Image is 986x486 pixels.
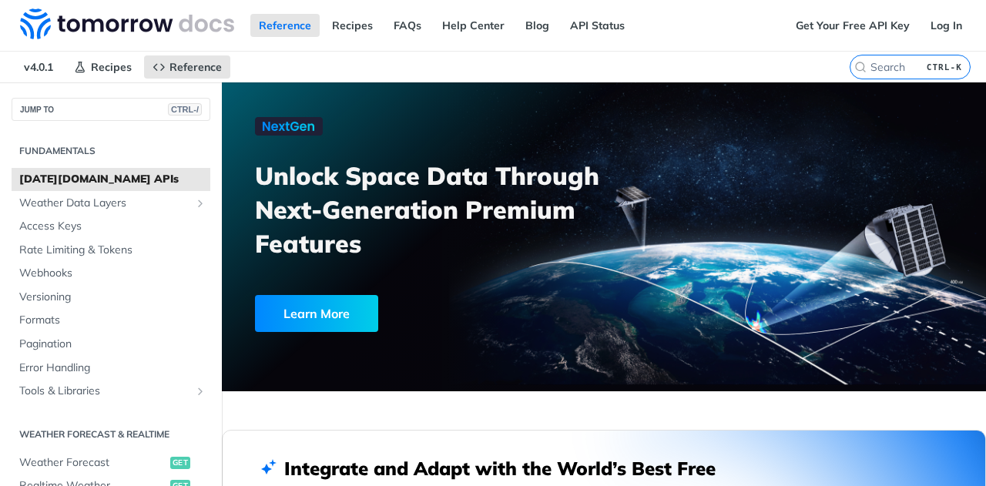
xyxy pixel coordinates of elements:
[385,14,430,37] a: FAQs
[19,172,206,187] span: [DATE][DOMAIN_NAME] APIs
[19,360,206,376] span: Error Handling
[787,14,918,37] a: Get Your Free API Key
[12,215,210,238] a: Access Keys
[19,219,206,234] span: Access Keys
[19,313,206,328] span: Formats
[19,455,166,471] span: Weather Forecast
[19,266,206,281] span: Webhooks
[12,192,210,215] a: Weather Data LayersShow subpages for Weather Data Layers
[12,357,210,380] a: Error Handling
[250,14,320,37] a: Reference
[12,427,210,441] h2: Weather Forecast & realtime
[19,290,206,305] span: Versioning
[324,14,381,37] a: Recipes
[20,8,234,39] img: Tomorrow.io Weather API Docs
[91,60,132,74] span: Recipes
[19,196,190,211] span: Weather Data Layers
[12,286,210,309] a: Versioning
[12,144,210,158] h2: Fundamentals
[168,103,202,116] span: CTRL-/
[144,55,230,79] a: Reference
[255,159,621,260] h3: Unlock Space Data Through Next-Generation Premium Features
[434,14,513,37] a: Help Center
[255,117,323,136] img: NextGen
[19,337,206,352] span: Pagination
[12,333,210,356] a: Pagination
[169,60,222,74] span: Reference
[12,168,210,191] a: [DATE][DOMAIN_NAME] APIs
[19,384,190,399] span: Tools & Libraries
[19,243,206,258] span: Rate Limiting & Tokens
[170,457,190,469] span: get
[65,55,140,79] a: Recipes
[12,380,210,403] a: Tools & LibrariesShow subpages for Tools & Libraries
[255,295,548,332] a: Learn More
[194,385,206,397] button: Show subpages for Tools & Libraries
[255,295,378,332] div: Learn More
[12,262,210,285] a: Webhooks
[854,61,867,73] svg: Search
[12,98,210,121] button: JUMP TOCTRL-/
[12,239,210,262] a: Rate Limiting & Tokens
[15,55,62,79] span: v4.0.1
[517,14,558,37] a: Blog
[12,451,210,474] a: Weather Forecastget
[12,309,210,332] a: Formats
[562,14,633,37] a: API Status
[922,14,971,37] a: Log In
[194,197,206,209] button: Show subpages for Weather Data Layers
[923,59,966,75] kbd: CTRL-K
